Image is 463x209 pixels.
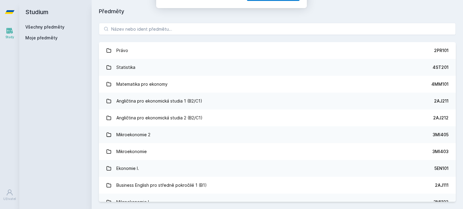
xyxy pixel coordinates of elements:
[187,7,300,21] div: [PERSON_NAME] dostávat tipy ohledně studia, nových testů, hodnocení učitelů a předmětů?
[116,146,147,158] div: Mikroekonomie
[116,95,202,107] div: Angličtina pro ekonomická studia 1 (B2/C1)
[99,126,456,143] a: Mikroekonomie 2 3MI405
[433,199,449,205] div: 3MI102
[99,109,456,126] a: Angličtina pro ekonomická studia 2 (B2/C1) 2AJ212
[99,143,456,160] a: Mikroekonomie 3MI403
[222,31,244,46] button: Ne
[163,7,187,31] img: notification icon
[99,93,456,109] a: Angličtina pro ekonomická studia 1 (B2/C1) 2AJ211
[432,149,449,155] div: 3MI403
[99,160,456,177] a: Ekonomie I. 5EN101
[99,177,456,194] a: Business English pro středně pokročilé 1 (B1) 2AJ111
[1,186,18,204] a: Uživatel
[431,81,449,87] div: 4MM101
[99,76,456,93] a: Matematika pro ekonomy 4MM101
[116,78,168,90] div: Matematika pro ekonomy
[116,196,149,208] div: Mikroekonomie I
[247,31,300,46] button: Jasně, jsem pro
[433,115,449,121] div: 2AJ212
[116,129,150,141] div: Mikroekonomie 2
[116,162,139,174] div: Ekonomie I.
[116,61,135,73] div: Statistika
[434,165,449,171] div: 5EN101
[3,197,16,201] div: Uživatel
[433,132,449,138] div: 3MI405
[99,59,456,76] a: Statistika 4ST201
[116,112,203,124] div: Angličtina pro ekonomická studia 2 (B2/C1)
[116,179,207,191] div: Business English pro středně pokročilé 1 (B1)
[435,182,449,188] div: 2AJ111
[433,64,449,70] div: 4ST201
[434,98,449,104] div: 2AJ211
